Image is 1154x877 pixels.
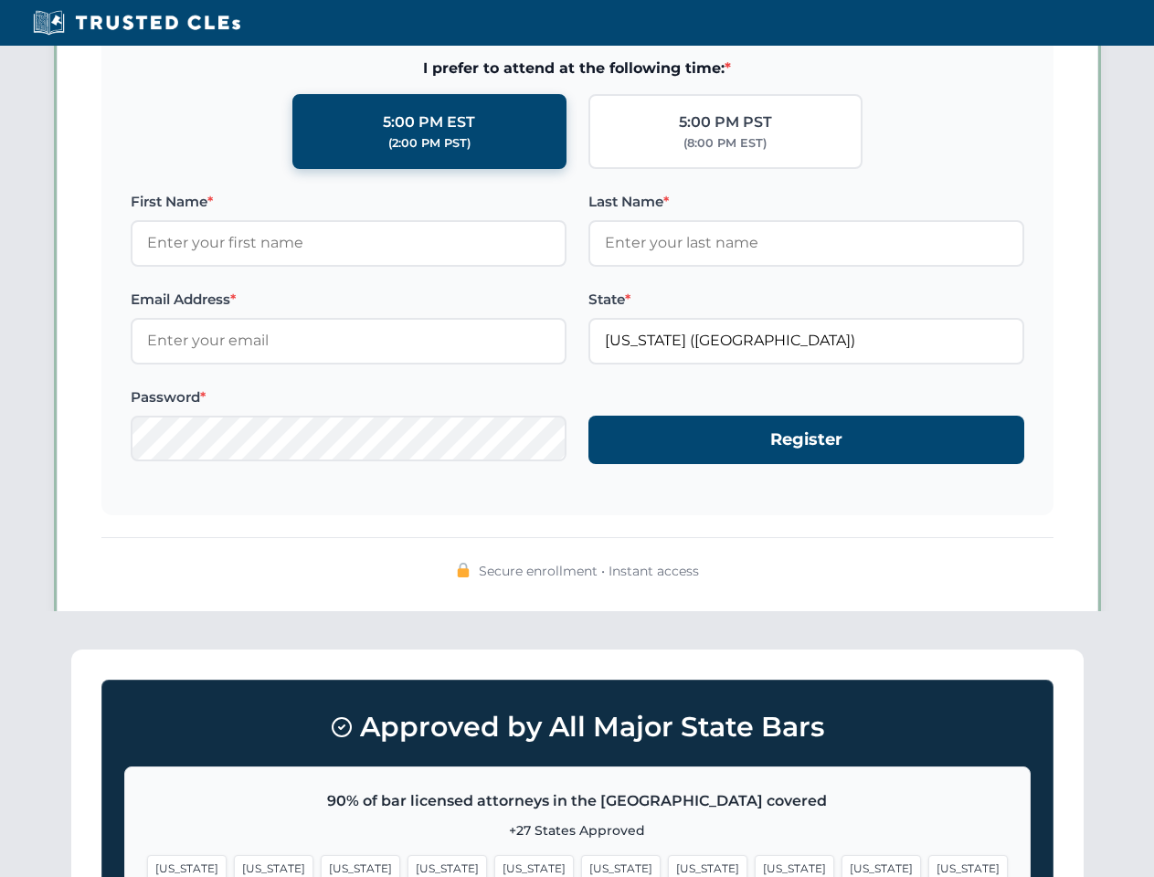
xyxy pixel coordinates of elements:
[131,289,566,311] label: Email Address
[131,191,566,213] label: First Name
[588,289,1024,311] label: State
[588,220,1024,266] input: Enter your last name
[124,703,1031,752] h3: Approved by All Major State Bars
[588,191,1024,213] label: Last Name
[588,416,1024,464] button: Register
[456,563,471,577] img: 🔒
[479,561,699,581] span: Secure enrollment • Instant access
[147,820,1008,840] p: +27 States Approved
[388,134,471,153] div: (2:00 PM PST)
[27,9,246,37] img: Trusted CLEs
[588,318,1024,364] input: Florida (FL)
[147,789,1008,813] p: 90% of bar licensed attorneys in the [GEOGRAPHIC_DATA] covered
[679,111,772,134] div: 5:00 PM PST
[383,111,475,134] div: 5:00 PM EST
[131,386,566,408] label: Password
[131,220,566,266] input: Enter your first name
[131,57,1024,80] span: I prefer to attend at the following time:
[683,134,767,153] div: (8:00 PM EST)
[131,318,566,364] input: Enter your email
